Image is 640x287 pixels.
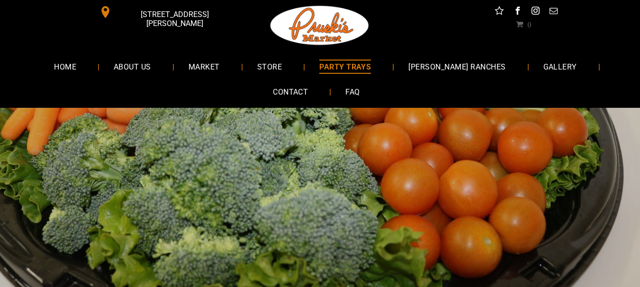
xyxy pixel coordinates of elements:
[305,54,385,79] a: PARTY TRAYS
[174,54,234,79] a: MARKET
[527,20,531,28] span: 0
[259,79,322,104] a: CONTACT
[511,5,523,19] a: facebook
[243,54,296,79] a: STORE
[40,54,90,79] a: HOME
[547,5,559,19] a: email
[113,5,235,33] span: [STREET_ADDRESS][PERSON_NAME]
[93,5,238,19] a: [STREET_ADDRESS][PERSON_NAME]
[493,5,505,19] a: Social network
[529,5,541,19] a: instagram
[394,54,520,79] a: [PERSON_NAME] RANCHES
[99,54,165,79] a: ABOUT US
[331,79,374,104] a: FAQ
[529,54,591,79] a: GALLERY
